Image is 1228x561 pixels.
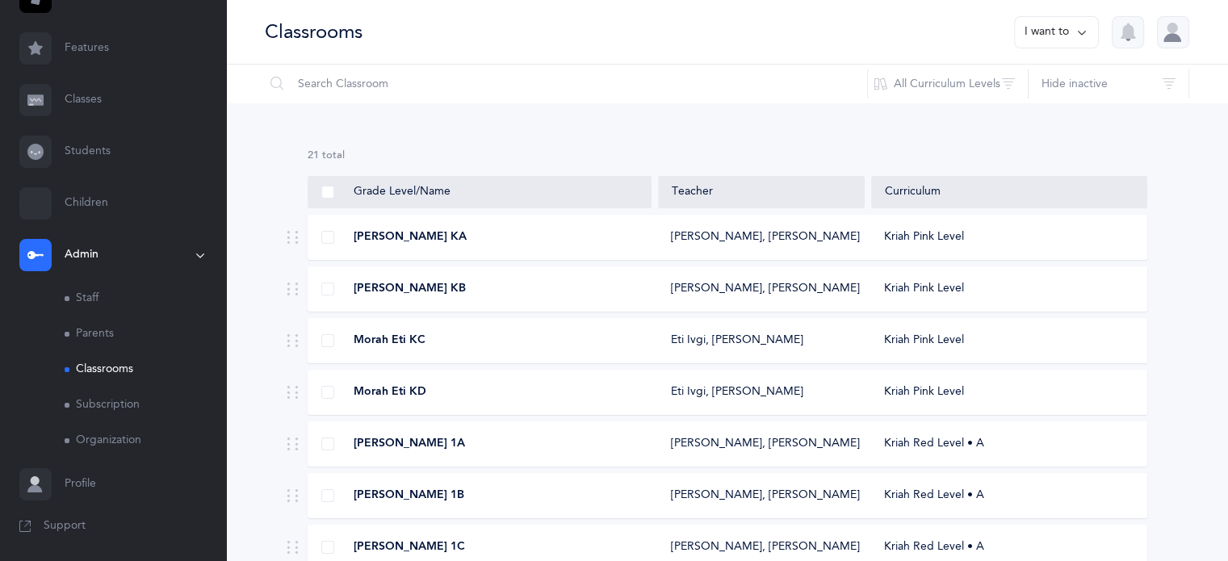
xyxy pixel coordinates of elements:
[354,333,425,349] span: Morah Eti KC
[354,436,465,452] span: [PERSON_NAME] 1A
[885,184,1133,200] div: Curriculum
[44,518,86,534] span: Support
[264,65,868,103] input: Search Classroom
[871,384,1146,400] div: Kriah Pink Level
[672,184,851,200] div: Teacher
[354,488,464,504] span: [PERSON_NAME] 1B
[871,281,1146,297] div: Kriah Pink Level
[265,19,363,45] div: Classrooms
[867,65,1029,103] button: All Curriculum Levels
[871,488,1146,504] div: Kriah Red Level • A
[65,281,226,316] a: Staff
[65,316,226,352] a: Parents
[308,149,1147,163] div: 21
[354,281,466,297] span: [PERSON_NAME] KB
[1028,65,1189,103] button: Hide inactive
[671,384,803,400] div: Eti Ivgi, [PERSON_NAME]
[65,423,226,458] a: Organization
[871,436,1146,452] div: Kriah Red Level • A
[65,352,226,387] a: Classrooms
[671,436,852,452] div: [PERSON_NAME], [PERSON_NAME]
[671,488,852,504] div: [PERSON_NAME], [PERSON_NAME]
[354,229,467,245] span: [PERSON_NAME] KA
[871,333,1146,349] div: Kriah Pink Level
[671,281,852,297] div: [PERSON_NAME], [PERSON_NAME]
[354,539,465,555] span: [PERSON_NAME] 1C
[671,229,852,245] div: [PERSON_NAME], [PERSON_NAME]
[354,384,426,400] span: Morah Eti KD
[871,539,1146,555] div: Kriah Red Level • A
[321,184,638,200] div: Grade Level/Name
[671,333,803,349] div: Eti Ivgi, [PERSON_NAME]
[1014,16,1099,48] button: I want to
[322,149,345,161] span: total
[871,229,1146,245] div: Kriah Pink Level
[671,539,852,555] div: [PERSON_NAME], [PERSON_NAME]
[65,387,226,423] a: Subscription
